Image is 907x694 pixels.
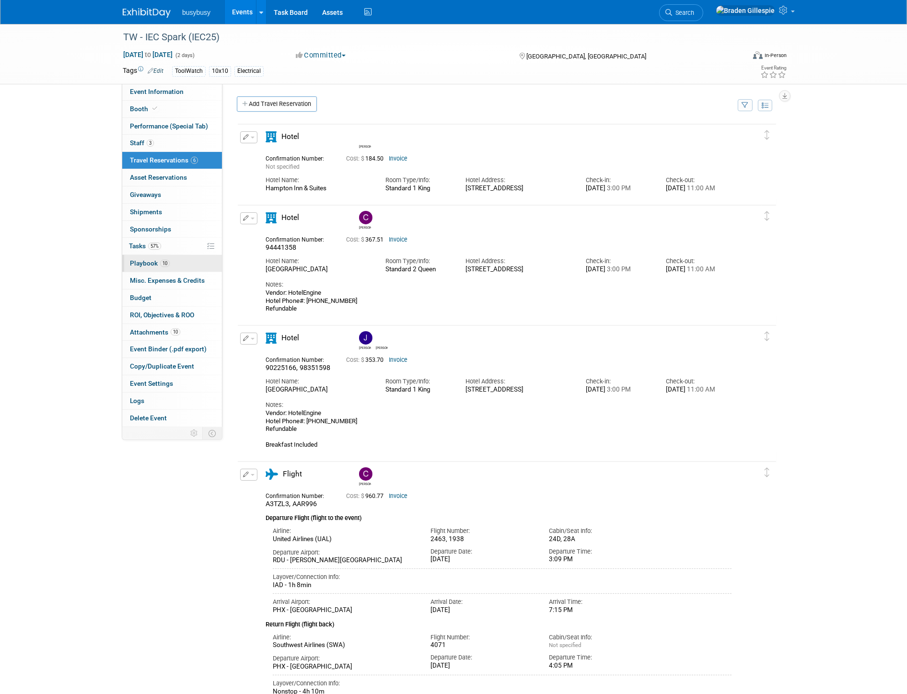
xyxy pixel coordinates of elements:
span: Budget [130,294,151,301]
div: Hotel Address: [465,377,571,386]
div: Kyle Stokes [357,130,373,149]
div: Kyle Stokes [373,331,390,350]
span: 57% [148,243,161,250]
div: Layover/Connection Info: [273,679,732,688]
div: Departure Airport: [273,548,416,557]
a: Giveaways [122,186,222,203]
div: Check-in: [586,257,651,266]
span: Hotel [281,213,299,222]
div: Confirmation Number: [266,152,332,162]
span: Event Binder (.pdf export) [130,345,207,353]
div: TW - IEC Spark (IEC25) [120,29,730,46]
i: Flight [266,469,278,480]
i: Click and drag to move item [765,211,769,221]
div: Vendor: HotelEngine Hotel Phone#: [PHONE_NUMBER] Refundable [266,289,732,312]
a: Asset Reservations [122,169,222,186]
span: 3 [147,139,154,147]
i: Booth reservation complete [152,106,157,111]
span: Not specified [549,642,581,648]
div: [GEOGRAPHIC_DATA] [266,266,371,274]
div: Check-out: [666,257,732,266]
a: Event Binder (.pdf export) [122,341,222,358]
a: Booth [122,101,222,117]
div: Layover/Connection Info: [273,573,732,581]
div: [STREET_ADDRESS] [465,266,571,274]
i: Hotel [266,333,277,344]
span: Cost: $ [346,357,365,363]
i: Click and drag to move item [765,332,769,341]
div: Departure Date: [430,653,535,662]
span: 184.50 [346,155,387,162]
span: Flight [283,470,302,478]
div: Confirmation Number: [266,490,332,500]
i: Hotel [266,131,277,142]
span: Sponsorships [130,225,171,233]
span: 353.70 [346,357,387,363]
span: Shipments [130,208,162,216]
div: Departure Date: [430,547,535,556]
span: Hotel [281,132,299,141]
span: Cost: $ [346,236,365,243]
span: Copy/Duplicate Event [130,362,194,370]
a: Sponsorships [122,221,222,238]
div: In-Person [764,52,787,59]
div: Arrival Date: [430,598,535,606]
div: Electrical [234,66,264,76]
span: 367.51 [346,236,387,243]
span: Attachments [130,328,180,336]
div: Vendor: HotelEngine Hotel Phone#: [PHONE_NUMBER] Refundable Breakfast Included [266,409,732,449]
div: RDU - [PERSON_NAME][GEOGRAPHIC_DATA] [273,556,416,565]
span: 11:00 AM [686,266,715,273]
span: (2 days) [174,52,195,58]
div: Cabin/Seat Info: [549,527,653,535]
div: ToolWatch [172,66,206,76]
span: 3:00 PM [605,266,631,273]
div: [DATE] [430,555,535,564]
a: Event Settings [122,375,222,392]
div: Event Format [688,50,787,64]
div: Return Flight (flight back) [266,614,732,629]
span: Asset Reservations [130,173,187,181]
span: Travel Reservations [130,156,198,164]
a: Invoice [389,357,407,363]
span: 94441358 [266,243,296,251]
div: Room Type/Info: [385,377,451,386]
span: 90225166, 98351598 [266,364,330,371]
td: Toggle Event Tabs [203,427,222,440]
div: Cabin/Seat Info: [549,633,653,642]
div: [DATE] [430,606,535,614]
div: 24D, 28A [549,535,653,543]
img: Braden Gillespie [716,5,775,16]
a: Invoice [389,493,407,499]
span: 10 [171,328,180,335]
a: Performance (Special Tab) [122,118,222,135]
div: Check-in: [586,176,651,185]
a: Misc. Expenses & Credits [122,272,222,289]
div: Hotel Name: [266,377,371,386]
span: Delete Event [130,414,167,422]
div: PHX - [GEOGRAPHIC_DATA] [273,606,416,614]
span: Cost: $ [346,155,365,162]
span: Hotel [281,334,299,342]
div: Flight Number: [430,527,535,535]
a: Invoice [389,236,407,243]
a: Budget [122,289,222,306]
button: Committed [292,50,349,60]
div: Hotel Address: [465,176,571,185]
span: Cost: $ [346,493,365,499]
div: [DATE] [586,266,651,274]
div: Chris White [357,211,373,230]
div: Hotel Name: [266,257,371,266]
div: Airline: [273,633,416,642]
span: 3:00 PM [605,185,631,192]
a: Playbook10 [122,255,222,272]
div: 10x10 [209,66,231,76]
i: Click and drag to move item [765,130,769,140]
div: Confirmation Number: [266,354,332,364]
div: Flight Number: [430,633,535,642]
span: [GEOGRAPHIC_DATA], [GEOGRAPHIC_DATA] [526,53,646,60]
span: Tasks [129,242,161,250]
div: Southwest Airlines (SWA) [273,641,416,649]
div: 3:09 PM [549,555,653,564]
span: Giveaways [130,191,161,198]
